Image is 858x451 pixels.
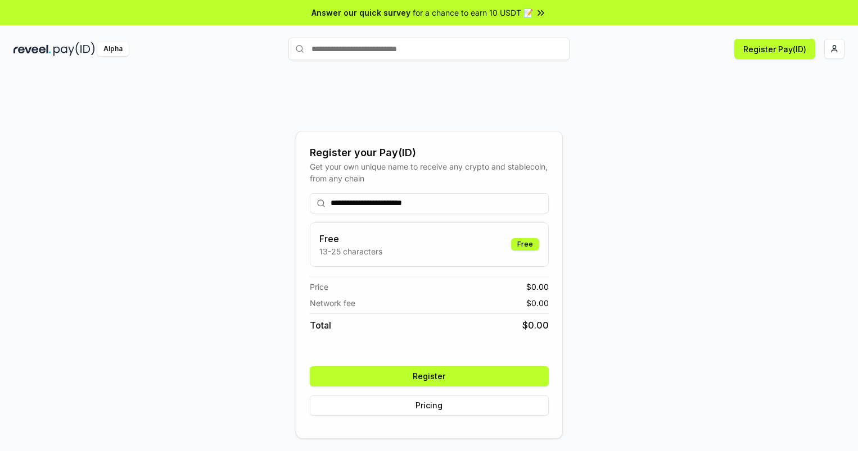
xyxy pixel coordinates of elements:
[522,318,549,332] span: $ 0.00
[526,281,549,293] span: $ 0.00
[53,42,95,56] img: pay_id
[310,395,549,416] button: Pricing
[311,7,410,19] span: Answer our quick survey
[734,39,815,59] button: Register Pay(ID)
[310,161,549,184] div: Get your own unique name to receive any crypto and stablecoin, from any chain
[310,281,328,293] span: Price
[310,145,549,161] div: Register your Pay(ID)
[310,366,549,386] button: Register
[13,42,51,56] img: reveel_dark
[511,238,539,250] div: Free
[319,245,382,257] p: 13-25 characters
[319,232,382,245] h3: Free
[526,297,549,309] span: $ 0.00
[413,7,533,19] span: for a chance to earn 10 USDT 📝
[310,297,355,309] span: Network fee
[310,318,331,332] span: Total
[97,42,129,56] div: Alpha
